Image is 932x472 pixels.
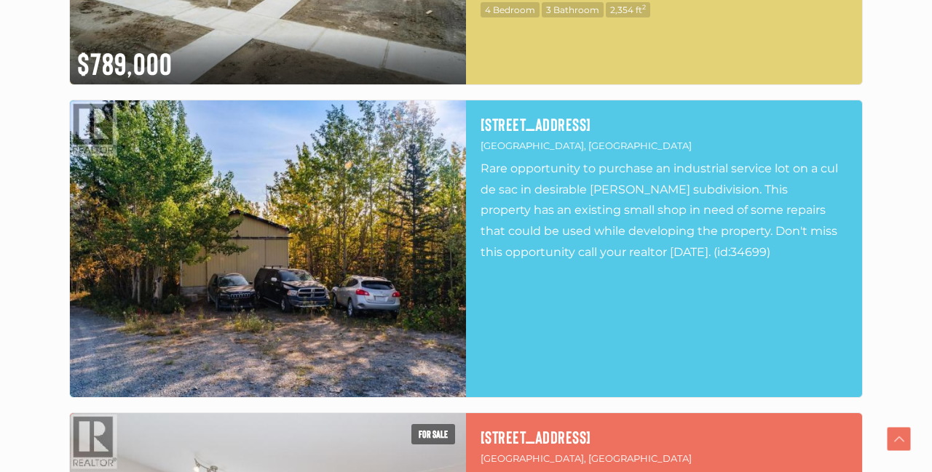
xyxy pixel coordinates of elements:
[642,3,646,11] sup: 2
[70,100,466,397] img: 2 FRASER ROAD, Whitehorse, Yukon
[481,2,540,17] span: 4 Bedroom
[411,424,455,444] span: For sale
[481,450,848,467] p: [GEOGRAPHIC_DATA], [GEOGRAPHIC_DATA]
[606,2,650,17] span: 2,354 ft
[481,428,848,447] a: [STREET_ADDRESS]
[481,159,848,263] p: Rare opportunity to purchase an industrial service lot on a cul de sac in desirable [PERSON_NAME]...
[481,137,848,154] p: [GEOGRAPHIC_DATA], [GEOGRAPHIC_DATA]
[542,2,604,17] span: 3 Bathroom
[481,115,848,134] a: [STREET_ADDRESS]
[70,35,466,84] div: $789,000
